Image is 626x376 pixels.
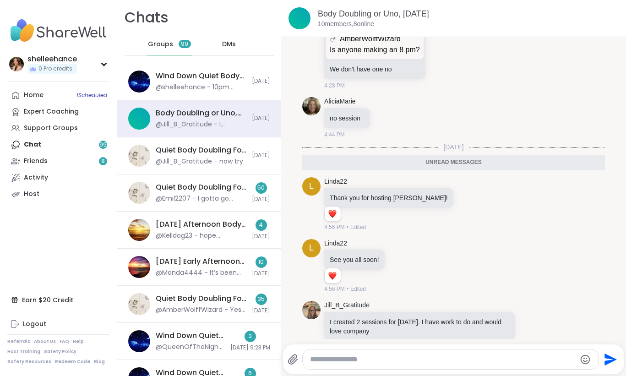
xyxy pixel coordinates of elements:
[156,145,246,155] div: Quiet Body Doubling For Productivity - [DATE]
[324,97,355,106] a: AliciaMarie
[309,180,314,192] span: L
[24,91,44,100] div: Home
[347,223,348,231] span: •
[324,301,370,310] a: Jill_B_Gratitude
[128,293,150,315] img: Quiet Body Doubling For Productivity - Thursday, Oct 09
[156,120,246,129] div: @Jill_B_Gratitude - I created 2 sessions for [DATE]. I have work to do and would love company
[7,169,109,186] a: Activity
[324,239,347,248] a: Linda22
[24,173,48,182] div: Activity
[324,177,347,186] a: Linda22
[324,285,345,293] span: 4:56 PM
[599,349,620,370] button: Send
[128,330,150,352] img: Wind Down Quiet Body Doubling - Thursday, Oct 09
[252,270,270,278] span: [DATE]
[256,182,267,194] div: 50
[7,359,51,365] a: Safety Resources
[252,152,270,159] span: [DATE]
[327,272,337,279] button: Reactions: love
[7,316,109,332] a: Logout
[128,108,150,130] img: Body Doubling or Uno, Oct 10
[24,107,79,116] div: Expert Coaching
[24,124,78,133] div: Support Groups
[128,145,150,167] img: Quiet Body Doubling For Productivity - Friday, Oct 10
[7,292,109,308] div: Earn $20 Credit
[44,349,76,355] a: Safety Policy
[38,65,72,73] span: 0 Pro credits
[7,15,109,47] img: ShareWell Nav Logo
[340,33,401,44] span: AmberWolffWizard
[128,71,150,93] img: Wind Down Quiet Body Doubling - Thursday, Oct 09
[181,40,188,48] span: 99
[148,40,173,49] span: Groups
[156,268,246,278] div: @Manda4444 - It’s been extra nice to have company since I’m sick
[128,182,150,204] img: Quiet Body Doubling For Productivity - Friday, Oct 10
[252,233,270,240] span: [DATE]
[24,190,39,199] div: Host
[256,256,267,268] div: 10
[24,157,48,166] div: Friends
[156,83,246,92] div: @shelleehance - 10pm sess.?
[156,71,246,81] div: Wind Down Quiet Body Doubling - [DATE]
[256,294,267,305] div: 35
[350,285,366,293] span: Edited
[330,114,365,123] p: no session
[7,153,109,169] a: Friends8
[330,255,379,264] p: See you all soon!
[302,97,321,115] img: https://sharewell-space-live.sfo3.digitaloceanspaces.com/user-generated/ddf01a60-9946-47ee-892f-d...
[128,256,150,278] img: Friday Early Afternoon Body Double Buddies, Oct 10
[347,285,348,293] span: •
[156,343,225,352] div: @QueenOfTheNight - Huh! That’s definitely not as mysterious
[156,294,246,304] div: Quiet Body Doubling For Productivity - [DATE]
[222,40,236,49] span: DMs
[7,338,30,345] a: Referrals
[330,44,420,55] p: Is anyone making an 8 pm?
[289,7,310,29] img: Body Doubling or Uno, Oct 10
[252,307,270,315] span: [DATE]
[438,142,469,152] span: [DATE]
[60,338,69,345] a: FAQ
[7,186,109,202] a: Host
[27,54,77,64] div: shelleehance
[230,344,270,352] span: [DATE] 9:23 PM
[310,355,576,364] textarea: Type your message
[325,268,341,283] div: Reaction list
[325,207,341,221] div: Reaction list
[76,92,107,99] span: 1 Scheduled
[302,301,321,319] img: https://sharewell-space-live.sfo3.digitaloceanspaces.com/user-generated/2564abe4-c444-4046-864b-7...
[156,157,243,166] div: @Jill_B_Gratitude - now try
[245,331,256,342] div: 3
[156,194,246,203] div: @Emil2207 - I gotta go need to sign up for another group
[156,256,246,267] div: [DATE] Early Afternoon Body Double Buddies, [DATE]
[94,359,105,365] a: Blog
[256,219,267,231] div: 4
[302,155,605,170] div: Unread messages
[324,223,345,231] span: 4:56 PM
[7,104,109,120] a: Expert Coaching
[34,338,56,345] a: About Us
[9,57,24,71] img: shelleehance
[73,338,84,345] a: Help
[252,77,270,85] span: [DATE]
[324,82,345,90] span: 4:28 PM
[7,87,109,104] a: Home1Scheduled
[128,219,150,241] img: Friday Afternoon Body Double Buddies, Oct 10
[7,349,40,355] a: Host Training
[309,242,314,254] span: L
[318,9,429,18] a: Body Doubling or Uno, [DATE]
[156,219,246,229] div: [DATE] Afternoon Body Double Buddies, [DATE]
[330,317,509,336] p: I created 2 sessions for [DATE]. I have work to do and would love company
[327,210,337,218] button: Reactions: love
[330,65,420,74] p: We don't have one no
[101,158,105,165] span: 8
[252,114,270,122] span: [DATE]
[580,354,591,365] button: Emoji picker
[330,193,448,202] p: Thank you for hosting [PERSON_NAME]!
[156,182,246,192] div: Quiet Body Doubling For Productivity - [DATE]
[7,120,109,136] a: Support Groups
[350,223,366,231] span: Edited
[156,108,246,118] div: Body Doubling or Uno, [DATE]
[156,231,246,240] div: @Kelldog23 - hope everyone has a good day
[252,196,270,203] span: [DATE]
[318,20,374,29] p: 10 members, 8 online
